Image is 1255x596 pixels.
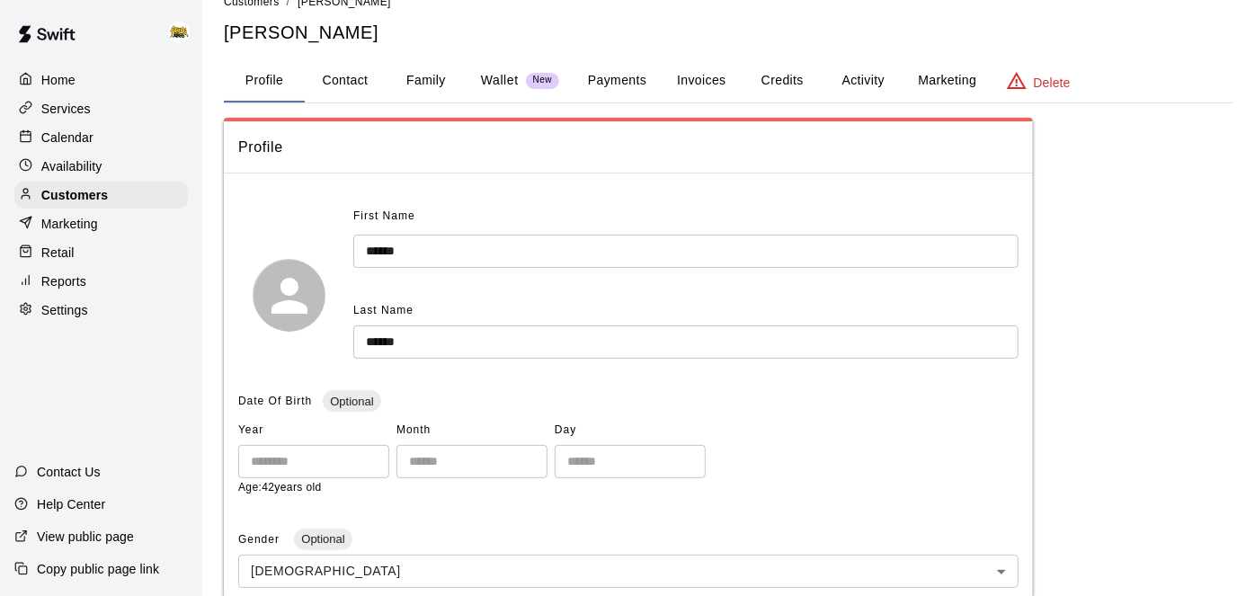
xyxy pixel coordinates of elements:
a: Customers [14,182,188,209]
p: Services [41,100,91,118]
span: Optional [323,395,380,408]
div: basic tabs example [224,59,1233,102]
p: Settings [41,301,88,319]
button: Contact [305,59,386,102]
div: [DEMOGRAPHIC_DATA] [238,555,1019,588]
a: Settings [14,297,188,324]
p: Calendar [41,129,93,147]
span: First Name [353,202,415,231]
span: Month [396,416,547,445]
p: Customers [41,186,108,204]
button: Activity [823,59,903,102]
span: Date Of Birth [238,395,312,407]
div: HITHOUSE ABBY [165,14,202,50]
p: Reports [41,272,86,290]
button: Marketing [903,59,991,102]
p: Copy public page link [37,560,159,578]
p: Retail [41,244,75,262]
button: Payments [574,59,661,102]
span: Day [555,416,706,445]
span: Year [238,416,389,445]
h5: [PERSON_NAME] [224,21,1233,45]
img: HITHOUSE ABBY [168,22,190,43]
span: Profile [238,136,1019,159]
span: Age: 42 years old [238,481,322,494]
a: Home [14,67,188,93]
p: Availability [41,157,102,175]
p: Marketing [41,215,98,233]
p: Delete [1034,74,1071,92]
a: Reports [14,268,188,295]
span: Last Name [353,304,414,316]
a: Marketing [14,210,188,237]
button: Family [386,59,467,102]
button: Profile [224,59,305,102]
p: Home [41,71,76,89]
a: Services [14,95,188,122]
p: Contact Us [37,463,101,481]
a: Calendar [14,124,188,151]
p: Help Center [37,495,105,513]
button: Invoices [661,59,742,102]
span: New [526,75,559,86]
a: Availability [14,153,188,180]
p: Wallet [481,71,519,90]
button: Credits [742,59,823,102]
a: Retail [14,239,188,266]
p: View public page [37,528,134,546]
span: Gender [238,533,283,546]
span: Optional [294,532,352,546]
